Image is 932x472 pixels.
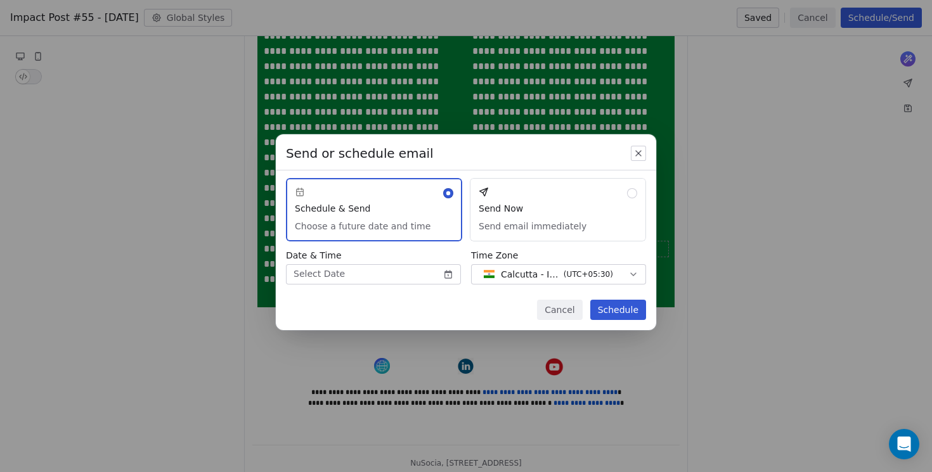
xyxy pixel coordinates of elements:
button: Calcutta - IST(UTC+05:30) [471,264,646,284]
span: Time Zone [471,249,646,262]
span: Select Date [294,267,345,281]
span: Date & Time [286,249,461,262]
button: Cancel [537,300,582,320]
span: ( UTC+05:30 ) [564,269,613,280]
span: Send or schedule email [286,144,434,162]
span: Calcutta - IST [501,268,559,281]
button: Schedule [590,300,646,320]
button: Select Date [286,264,461,284]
